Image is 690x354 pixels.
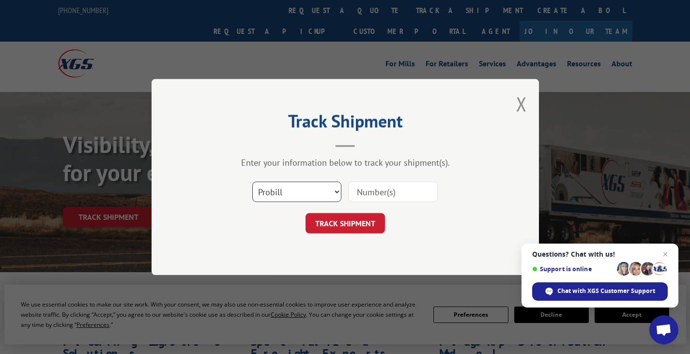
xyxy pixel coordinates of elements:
span: Chat with XGS Customer Support [557,287,655,295]
span: Questions? Chat with us! [532,250,668,258]
div: Chat with XGS Customer Support [532,282,668,301]
span: Support is online [532,265,613,273]
button: Close modal [516,91,527,117]
h2: Track Shipment [200,114,491,133]
div: Enter your information below to track your shipment(s). [200,157,491,168]
span: Close chat [659,248,671,260]
div: Open chat [649,315,678,344]
button: TRACK SHIPMENT [306,213,385,233]
input: Number(s) [349,182,438,202]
